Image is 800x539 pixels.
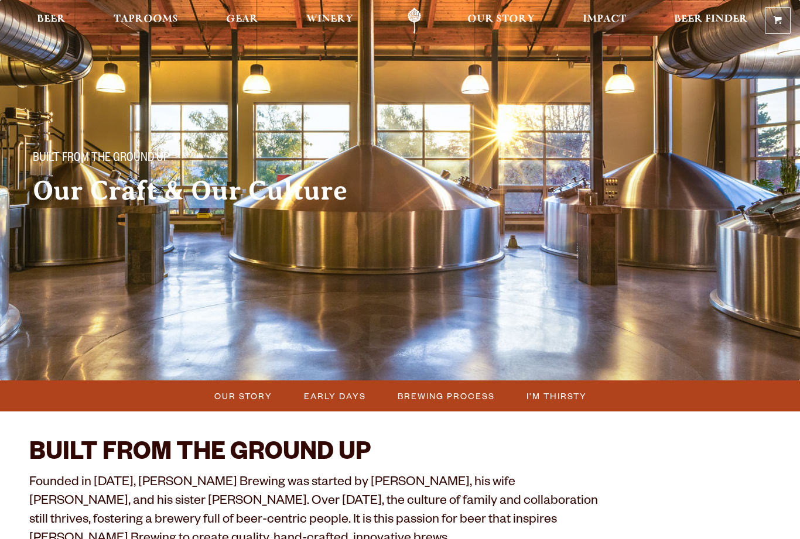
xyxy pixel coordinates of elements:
span: Brewing Process [398,387,495,404]
a: Winery [299,8,361,34]
span: Our Story [214,387,272,404]
span: Early Days [304,387,366,404]
span: Winery [306,15,353,24]
a: Taprooms [106,8,186,34]
span: Beer Finder [674,15,748,24]
h2: Our Craft & Our Culture [33,176,398,205]
a: Brewing Process [391,387,501,404]
a: Early Days [297,387,372,404]
span: Beer [37,15,66,24]
span: Taprooms [114,15,178,24]
a: Our Story [460,8,542,34]
span: Built From The Ground Up [33,152,169,167]
a: Gear [218,8,266,34]
a: I’m Thirsty [519,387,593,404]
span: Our Story [467,15,535,24]
span: I’m Thirsty [527,387,587,404]
a: Our Story [207,387,278,404]
a: Odell Home [392,8,436,34]
a: Beer Finder [666,8,755,34]
span: Gear [226,15,258,24]
a: Impact [575,8,634,34]
h2: BUILT FROM THE GROUND UP [29,441,614,469]
a: Beer [29,8,73,34]
span: Impact [583,15,626,24]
